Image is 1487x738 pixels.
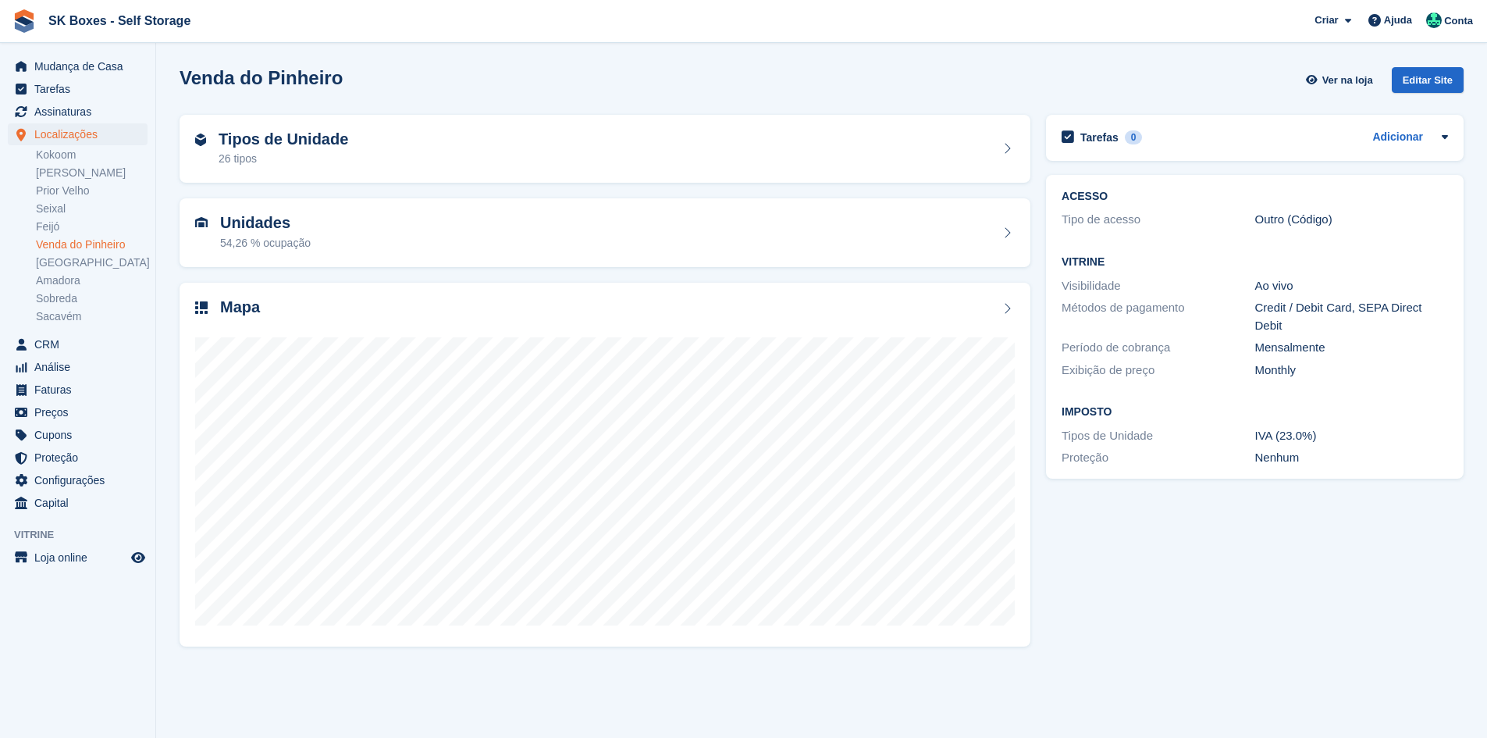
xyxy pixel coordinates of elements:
a: menu [8,424,148,446]
a: menu [8,447,148,469]
a: menu [8,101,148,123]
a: menu [8,123,148,145]
a: SK Boxes - Self Storage [42,8,197,34]
a: Adicionar [1372,129,1423,147]
h2: Venda do Pinheiro [180,67,343,88]
a: Prior Velho [36,184,148,198]
a: Kokoom [36,148,148,162]
img: unit-icn-7be61d7bf1b0ce9d3e12c5938cc71ed9869f7b940bace4675aadf7bd6d80202e.svg [195,217,208,228]
span: Mudança de Casa [34,55,128,77]
a: menu [8,547,148,569]
span: Ver na loja [1322,73,1373,88]
div: Mensalmente [1255,339,1448,357]
span: Localizações [34,123,128,145]
span: Conta [1444,13,1473,29]
div: 0 [1125,130,1143,144]
span: Análise [34,356,128,378]
a: menu [8,379,148,401]
div: Visibilidade [1062,277,1254,295]
img: unit-type-icn-2b2737a686de81e16bb02015468b77c625bbabd49415b5ef34ead5e3b44a266d.svg [195,134,206,146]
a: Sacavém [36,309,148,324]
a: [GEOGRAPHIC_DATA] [36,255,148,270]
span: CRM [34,333,128,355]
a: menu [8,401,148,423]
div: Editar Site [1392,67,1464,93]
a: menu [8,356,148,378]
div: Ao vivo [1255,277,1448,295]
div: IVA (23.0%) [1255,427,1448,445]
span: Ajuda [1384,12,1412,28]
span: Assinaturas [34,101,128,123]
a: Sobreda [36,291,148,306]
img: stora-icon-8386f47178a22dfd0bd8f6a31ec36ba5ce8667c1dd55bd0f319d3a0aa187defe.svg [12,9,36,33]
h2: ACESSO [1062,191,1448,203]
a: menu [8,78,148,100]
a: Seixal [36,201,148,216]
span: Configurações [34,469,128,491]
div: Proteção [1062,449,1254,467]
a: Tipos de Unidade 26 tipos [180,115,1030,184]
a: Venda do Pinheiro [36,237,148,252]
div: Outro (Código) [1255,211,1448,229]
div: Período de cobrança [1062,339,1254,357]
span: Tarefas [34,78,128,100]
div: 54,26 % ocupação [220,235,311,251]
a: Ver na loja [1304,67,1378,93]
span: Loja online [34,547,128,569]
h2: Mapa [220,298,260,316]
h2: Tarefas [1080,130,1119,144]
span: Cupons [34,424,128,446]
a: menu [8,55,148,77]
a: Mapa [180,283,1030,647]
a: Unidades 54,26 % ocupação [180,198,1030,267]
a: menu [8,333,148,355]
h2: Unidades [220,214,311,232]
img: SK Boxes - Comercial [1426,12,1442,28]
span: Capital [34,492,128,514]
span: Preços [34,401,128,423]
div: Métodos de pagamento [1062,299,1254,334]
span: Vitrine [14,527,155,543]
a: Feijó [36,219,148,234]
div: Tipo de acesso [1062,211,1254,229]
div: Nenhum [1255,449,1448,467]
a: menu [8,492,148,514]
h2: Tipos de Unidade [219,130,348,148]
img: map-icn-33ee37083ee616e46c38cad1a60f524a97daa1e2b2c8c0bc3eb3415660979fc1.svg [195,301,208,314]
div: Tipos de Unidade [1062,427,1254,445]
a: Amadora [36,273,148,288]
span: Faturas [34,379,128,401]
a: Loja de pré-visualização [129,548,148,567]
div: 26 tipos [219,151,348,167]
h2: Imposto [1062,406,1448,419]
span: Proteção [34,447,128,469]
span: Criar [1314,12,1338,28]
div: Credit / Debit Card, SEPA Direct Debit [1255,299,1448,334]
a: Editar Site [1392,67,1464,99]
a: menu [8,469,148,491]
h2: Vitrine [1062,256,1448,269]
div: Monthly [1255,362,1448,380]
a: [PERSON_NAME] [36,166,148,180]
div: Exibição de preço [1062,362,1254,380]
